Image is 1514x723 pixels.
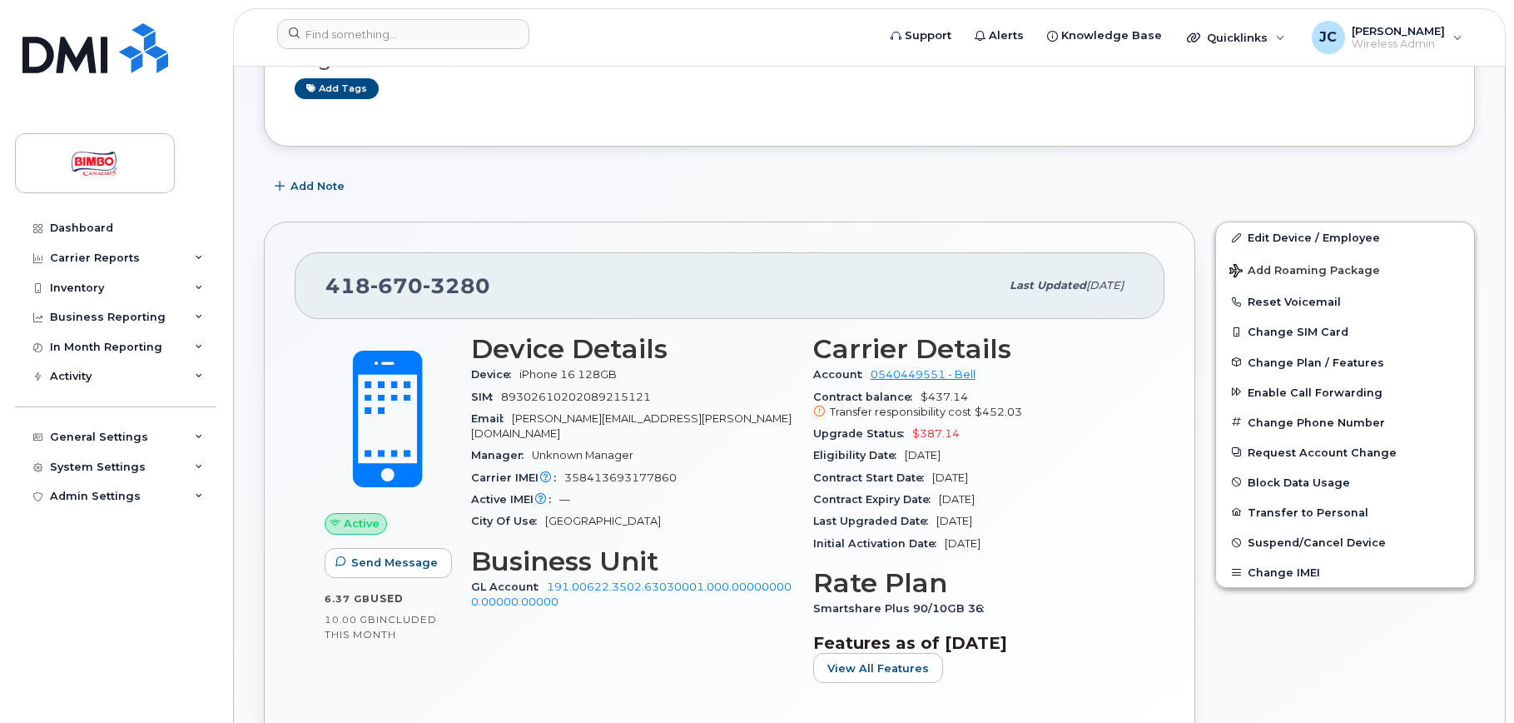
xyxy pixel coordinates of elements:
span: SIM [471,391,501,403]
button: Block Data Usage [1216,467,1474,497]
span: Eligibility Date [813,449,905,461]
span: Add Note [290,178,345,194]
span: $437.14 [813,391,1135,421]
span: JC [1319,27,1337,47]
button: Add Roaming Package [1216,252,1474,287]
h3: Features as of [DATE] [813,633,1135,653]
span: 10.00 GB [325,614,376,626]
span: Manager [471,449,532,461]
span: Unknown Manager [532,449,633,461]
span: 358413693177860 [564,471,677,484]
span: Email [471,412,512,425]
input: Find something... [277,19,529,49]
button: View All Features [813,653,943,683]
span: Knowledge Base [1061,27,1162,44]
a: Knowledge Base [1035,19,1174,52]
a: Alerts [963,19,1035,52]
h3: Tags List [295,50,1444,71]
span: Contract Expiry Date [813,493,939,506]
span: Quicklinks [1207,31,1268,44]
button: Change Phone Number [1216,407,1474,437]
span: View All Features [827,661,929,676]
a: Support [879,19,963,52]
button: Send Message [325,548,452,578]
button: Change Plan / Features [1216,347,1474,377]
span: Alerts [989,27,1024,44]
span: 89302610202089215121 [501,391,651,403]
span: $387.14 [912,427,960,440]
button: Change IMEI [1216,557,1474,587]
a: 0540449551 - Bell [871,368,975,381]
span: 3280 [423,273,490,298]
span: Upgrade Status [813,427,912,440]
span: — [559,493,570,506]
span: iPhone 16 128GB [519,368,617,381]
span: [GEOGRAPHIC_DATA] [545,515,661,527]
span: [DATE] [905,449,941,461]
h3: Carrier Details [813,334,1135,364]
span: Contract Start Date [813,471,932,484]
h3: Device Details [471,334,793,364]
button: Transfer to Personal [1216,497,1474,527]
span: Carrier IMEI [471,471,564,484]
span: [DATE] [932,471,968,484]
span: included this month [325,613,437,641]
h3: Business Unit [471,546,793,576]
button: Enable Call Forwarding [1216,377,1474,407]
span: GL Account [471,581,547,593]
span: Enable Call Forwarding [1248,386,1382,398]
span: 6.37 GB [325,593,370,605]
span: Wireless Admin [1352,37,1445,51]
span: [DATE] [939,493,975,506]
span: Last Upgraded Date [813,515,936,527]
span: Support [905,27,951,44]
span: Add Roaming Package [1229,264,1380,280]
a: Edit Device / Employee [1216,222,1474,252]
button: Suspend/Cancel Device [1216,527,1474,557]
span: [PERSON_NAME][EMAIL_ADDRESS][PERSON_NAME][DOMAIN_NAME] [471,412,792,440]
button: Add Note [264,172,359,202]
span: City Of Use [471,515,545,527]
span: Transfer responsibility cost [830,406,971,418]
span: Change Plan / Features [1248,356,1384,368]
span: used [370,592,404,605]
span: 418 [325,273,490,298]
span: Last updated [1010,279,1086,292]
a: Add tags [295,78,379,99]
span: [PERSON_NAME] [1352,24,1445,37]
span: $452.03 [975,406,1022,418]
div: Jeff Cantone [1300,21,1474,54]
span: [DATE] [936,515,972,527]
span: Active IMEI [471,493,559,506]
span: Device [471,368,519,381]
button: Change SIM Card [1216,317,1474,347]
span: [DATE] [1086,279,1124,292]
span: Contract balance [813,391,921,403]
button: Reset Voicemail [1216,287,1474,317]
span: [DATE] [945,537,980,550]
h3: Rate Plan [813,568,1135,598]
span: Account [813,368,871,381]
span: 670 [370,273,423,298]
a: 191.00622.3502.63030001.000.000000000.00000.00000 [471,581,792,608]
span: Suspend/Cancel Device [1248,536,1386,549]
span: Active [344,516,380,531]
span: Send Message [351,555,438,571]
div: Quicklinks [1175,21,1297,54]
span: Smartshare Plus 90/10GB 36 [813,602,992,615]
span: Initial Activation Date [813,537,945,550]
button: Request Account Change [1216,437,1474,467]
